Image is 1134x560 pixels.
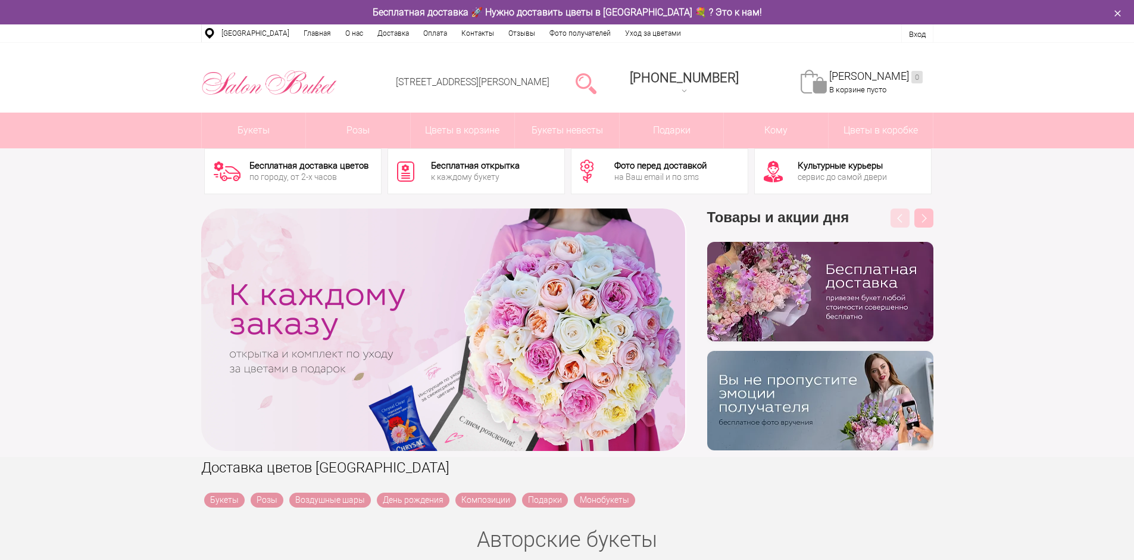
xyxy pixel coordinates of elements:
[396,76,549,88] a: [STREET_ADDRESS][PERSON_NAME]
[911,71,923,83] ins: 0
[201,457,933,478] h1: Доставка цветов [GEOGRAPHIC_DATA]
[306,113,410,148] a: Розы
[201,67,338,98] img: Цветы Нижний Новгород
[214,24,296,42] a: [GEOGRAPHIC_DATA]
[798,161,887,170] div: Культурные курьеры
[454,24,501,42] a: Контакты
[202,113,306,148] a: Букеты
[707,351,933,450] img: v9wy31nijnvkfycrkduev4dhgt9psb7e.png.webp
[192,6,942,18] div: Бесплатная доставка 🚀 Нужно доставить цветы в [GEOGRAPHIC_DATA] 💐 ? Это к нам!
[909,30,926,39] a: Вход
[501,24,542,42] a: Отзывы
[614,161,707,170] div: Фото перед доставкой
[522,493,568,508] a: Подарки
[411,113,515,148] a: Цветы в корзине
[623,66,746,100] a: [PHONE_NUMBER]
[724,113,828,148] span: Кому
[296,24,338,42] a: Главная
[620,113,724,148] a: Подарки
[431,161,520,170] div: Бесплатная открытка
[614,173,707,181] div: на Ваш email и по sms
[798,173,887,181] div: сервис до самой двери
[251,493,283,508] a: Розы
[455,493,516,508] a: Композиции
[204,493,245,508] a: Букеты
[431,173,520,181] div: к каждому букету
[707,209,933,242] h3: Товары и акции дня
[829,113,933,148] a: Цветы в коробке
[707,242,933,341] img: hpaj04joss48rwypv6hbykmvk1dj7zyr.png.webp
[542,24,618,42] a: Фото получателей
[515,113,619,148] a: Букеты невесты
[618,24,688,42] a: Уход за цветами
[829,85,886,94] span: В корзине пусто
[416,24,454,42] a: Оплата
[289,493,371,508] a: Воздушные шары
[914,209,933,228] button: Next
[249,173,368,181] div: по городу, от 2-х часов
[630,70,739,85] span: [PHONE_NUMBER]
[338,24,370,42] a: О нас
[377,493,449,508] a: День рождения
[249,161,368,170] div: Бесплатная доставка цветов
[574,493,635,508] a: Монобукеты
[829,70,923,83] a: [PERSON_NAME]
[477,527,657,552] a: Авторские букеты
[370,24,416,42] a: Доставка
